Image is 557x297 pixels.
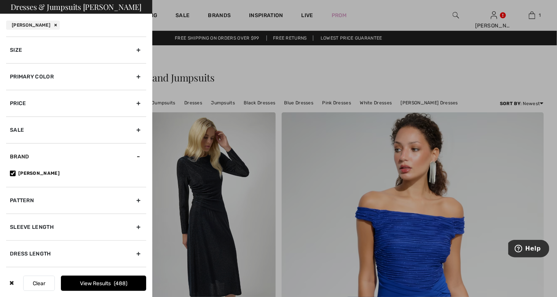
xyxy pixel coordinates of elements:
[6,90,146,117] div: Price
[6,63,146,90] div: Primary Color
[10,171,16,176] input: [PERSON_NAME]
[6,21,60,30] div: [PERSON_NAME]
[6,37,146,63] div: Size
[23,276,55,291] button: Clear
[61,276,146,291] button: View Results488
[114,280,128,287] span: 488
[6,267,146,294] div: Occasion
[6,214,146,240] div: Sleeve length
[10,170,146,177] label: [PERSON_NAME]
[6,276,17,291] div: ✖
[6,143,146,170] div: Brand
[6,187,146,214] div: Pattern
[6,240,146,267] div: Dress Length
[508,240,549,259] iframe: Opens a widget where you can find more information
[6,117,146,143] div: Sale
